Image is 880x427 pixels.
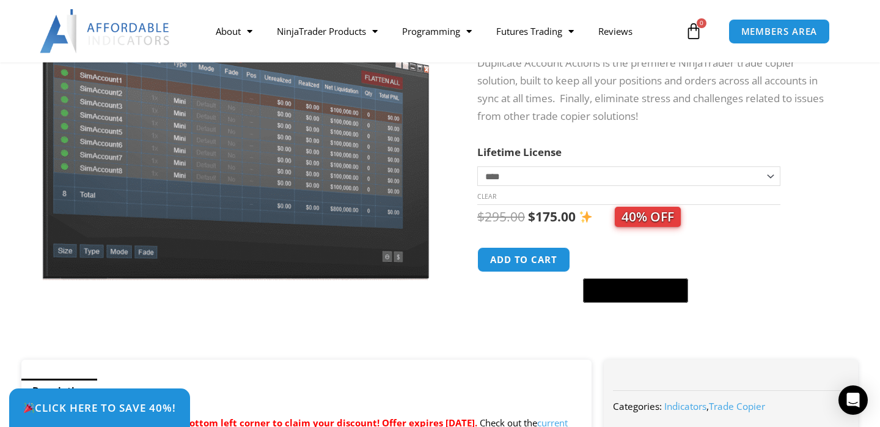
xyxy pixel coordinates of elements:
[615,207,681,227] span: 40% OFF
[581,245,691,275] iframe: Secure express checkout frame
[204,17,265,45] a: About
[390,17,484,45] a: Programming
[477,145,562,159] label: Lifetime License
[583,278,688,303] button: Buy with GPay
[204,17,682,45] nav: Menu
[24,403,34,413] img: 🎉
[477,311,834,321] iframe: PayPal Message 1
[838,385,868,415] div: Open Intercom Messenger
[741,27,818,36] span: MEMBERS AREA
[579,210,592,223] img: ✨
[477,54,834,125] p: Duplicate Account Actions is the premiere NinjaTrader trade copier solution, built to keep all yo...
[484,17,586,45] a: Futures Trading
[586,17,645,45] a: Reviews
[728,19,831,44] a: MEMBERS AREA
[40,9,171,53] img: LogoAI | Affordable Indicators – NinjaTrader
[265,17,390,45] a: NinjaTrader Products
[528,208,576,225] bdi: 175.00
[477,208,525,225] bdi: 295.00
[477,192,496,201] a: Clear options
[23,403,176,413] span: Click Here to save 40%!
[477,208,485,225] span: $
[528,208,535,225] span: $
[477,247,570,272] button: Add to cart
[9,388,190,427] a: 🎉Click Here to save 40%!
[697,18,706,28] span: 0
[667,13,721,49] a: 0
